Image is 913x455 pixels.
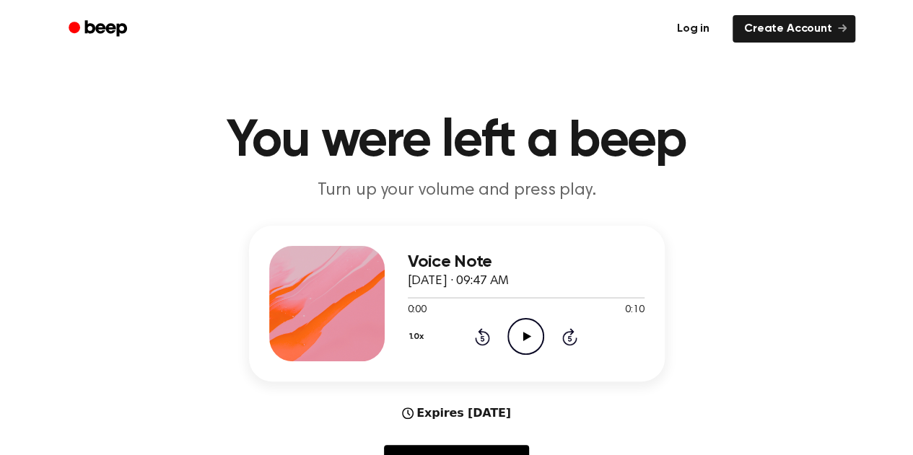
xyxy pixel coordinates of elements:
h1: You were left a beep [87,115,826,167]
span: 0:00 [408,303,427,318]
h3: Voice Note [408,252,645,272]
span: [DATE] · 09:47 AM [408,275,509,288]
button: 1.0x [408,324,429,349]
p: Turn up your volume and press play. [180,179,734,203]
span: 0:10 [625,303,644,318]
a: Beep [58,15,140,43]
div: Expires [DATE] [402,405,511,422]
a: Create Account [733,15,855,43]
a: Log in [663,12,724,45]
